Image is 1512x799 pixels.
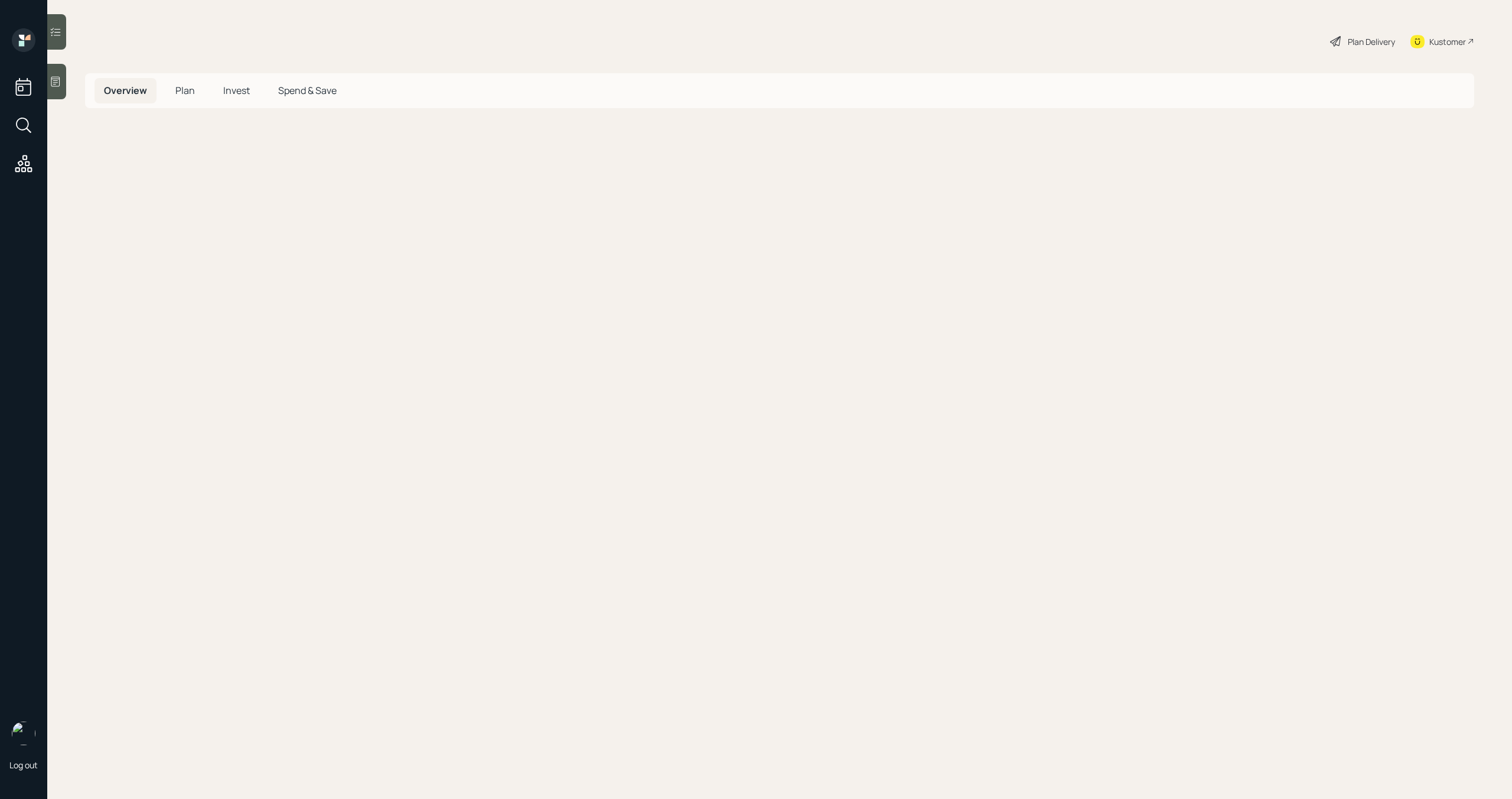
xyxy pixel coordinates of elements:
span: Plan [175,84,195,97]
img: michael-russo-headshot.png [12,722,35,745]
div: Plan Delivery [1348,35,1395,48]
span: Invest [223,84,250,97]
span: Overview [104,84,147,97]
div: Log out [9,759,38,771]
div: Kustomer [1429,35,1466,48]
span: Spend & Save [278,84,337,97]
